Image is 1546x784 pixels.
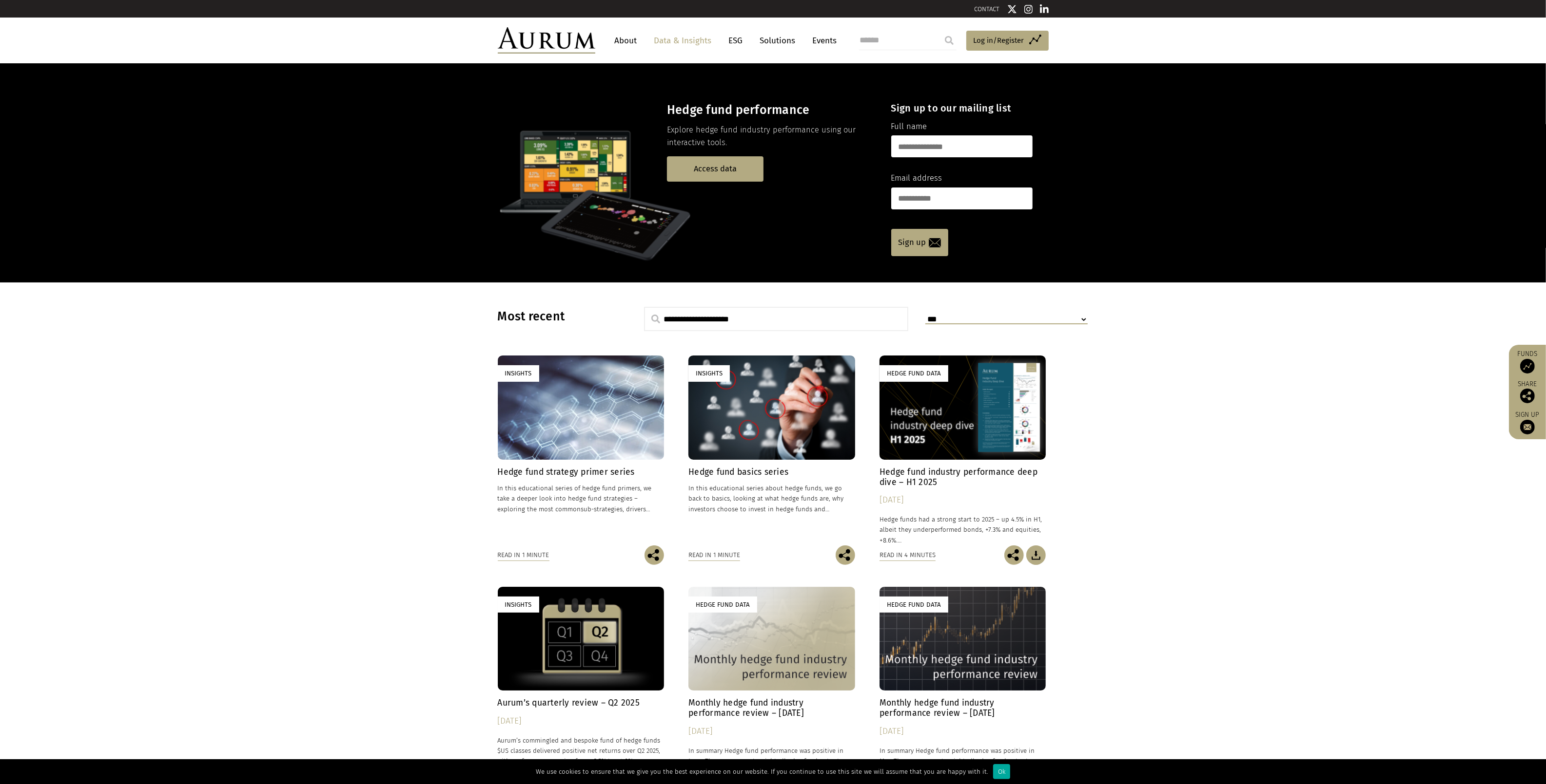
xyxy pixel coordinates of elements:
[891,229,948,256] a: Sign up
[498,597,539,613] div: Insights
[880,365,948,381] div: Hedge Fund Data
[724,32,748,50] a: ESG
[891,102,1033,114] h4: Sign up to our mailing list
[651,315,660,323] img: search.svg
[667,103,874,117] h3: Hedge fund performance
[498,365,539,381] div: Insights
[688,597,757,613] div: Hedge Fund Data
[929,238,941,247] img: email-icon
[667,124,874,149] p: Explore hedge fund industry performance using our interactive tools.
[974,35,1024,46] span: Log in/Register
[498,714,665,728] div: [DATE]
[740,757,784,765] span: asset-weighted
[755,32,801,50] a: Solutions
[880,698,1046,718] h4: Monthly hedge fund industry performance review – [DATE]
[1520,389,1535,403] img: Share this post
[1520,420,1535,434] img: Sign up to our newsletter
[880,550,936,560] div: Read in 4 minutes
[1514,411,1541,434] a: Sign up
[880,514,1046,545] p: Hedge funds had a strong start to 2025 – up 4.5% in H1, albeit they underperformed bonds, +7.3% a...
[1520,359,1535,373] img: Access Funds
[993,764,1010,779] div: Ok
[688,698,855,718] h4: Monthly hedge fund industry performance review – [DATE]
[1026,545,1046,565] img: Download Article
[498,698,665,708] h4: Aurum’s quarterly review – Q2 2025
[498,309,620,324] h3: Most recent
[688,550,740,560] div: Read in 1 minute
[498,587,665,776] a: Insights Aurum’s quarterly review – Q2 2025 [DATE] Aurum’s commingled and bespoke fund of hedge f...
[688,467,855,477] h4: Hedge fund basics series
[1007,4,1017,14] img: Twitter icon
[836,545,855,565] img: Share this post
[880,587,1046,776] a: Hedge Fund Data Monthly hedge fund industry performance review – [DATE] [DATE] In summary Hedge f...
[688,355,855,545] a: Insights Hedge fund basics series In this educational series about hedge funds, we go back to bas...
[667,156,763,181] a: Access data
[966,31,1049,51] a: Log in/Register
[688,587,855,776] a: Hedge Fund Data Monthly hedge fund industry performance review – [DATE] [DATE] In summary Hedge f...
[880,355,1046,545] a: Hedge Fund Data Hedge fund industry performance deep dive – H1 2025 [DATE] Hedge funds had a stro...
[880,746,1046,776] p: In summary Hedge fund performance was positive in May. The average hedge fund net return across a...
[498,467,665,477] h4: Hedge fund strategy primer series
[610,32,642,50] a: About
[880,493,1046,507] div: [DATE]
[880,725,1046,738] div: [DATE]
[649,32,717,50] a: Data & Insights
[1514,350,1541,373] a: Funds
[498,483,665,514] p: In this educational series of hedge fund primers, we take a deeper look into hedge fund strategie...
[645,545,664,565] img: Share this post
[581,505,623,513] span: sub-strategies
[1514,381,1541,403] div: Share
[939,31,959,50] input: Submit
[688,365,730,381] div: Insights
[498,27,595,54] img: Aurum
[688,483,855,514] p: In this educational series about hedge funds, we go back to basics, looking at what hedge funds a...
[1040,4,1049,14] img: Linkedin icon
[498,355,665,545] a: Insights Hedge fund strategy primer series In this educational series of hedge fund primers, we t...
[688,746,855,776] p: In summary Hedge fund performance was positive in June. The average hedge fund net return across ...
[891,172,942,185] label: Email address
[975,5,1000,13] a: CONTACT
[688,725,855,738] div: [DATE]
[929,757,973,765] span: asset-weighted
[891,120,927,133] label: Full name
[808,32,837,50] a: Events
[1024,4,1033,14] img: Instagram icon
[1004,545,1024,565] img: Share this post
[880,467,1046,487] h4: Hedge fund industry performance deep dive – H1 2025
[498,550,549,560] div: Read in 1 minute
[498,735,665,766] p: Aurum’s commingled and bespoke fund of hedge funds $US classes delivered positive net returns ove...
[880,597,948,613] div: Hedge Fund Data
